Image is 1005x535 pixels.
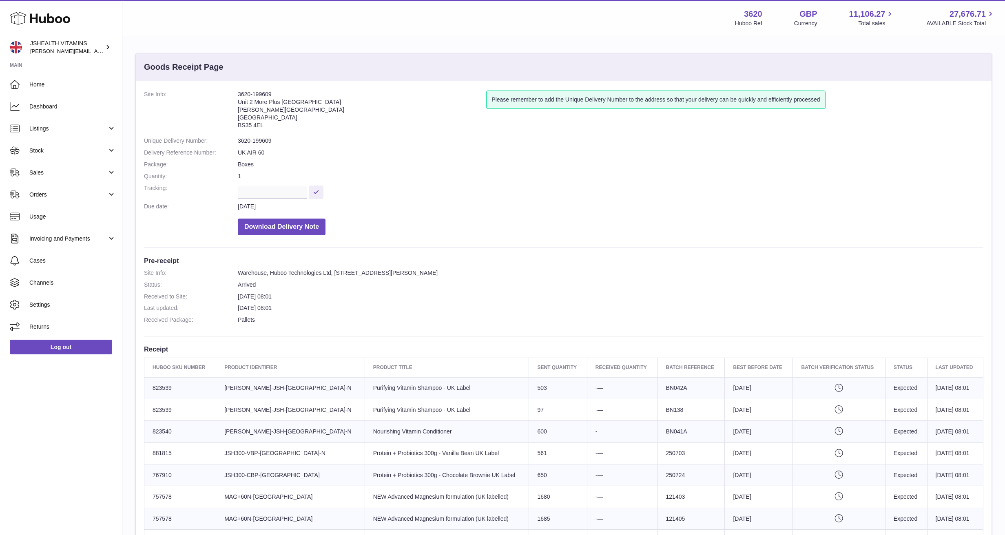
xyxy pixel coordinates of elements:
dd: [DATE] 08:01 [238,293,983,301]
td: -— [587,486,657,508]
td: 121405 [657,508,725,529]
dd: 1 [238,172,983,180]
td: BN042A [657,377,725,399]
td: Expected [885,399,927,420]
th: Batch Verification Status [793,358,885,377]
dt: Received to Site: [144,293,238,301]
a: Log out [10,340,112,354]
td: Protein + Probiotics 300g - Vanilla Bean UK Label [365,442,529,464]
th: Huboo SKU Number [144,358,216,377]
th: Best Before Date [725,358,793,377]
td: 823539 [144,399,216,420]
td: Protein + Probiotics 300g - Chocolate Brownie UK Label [365,464,529,486]
td: 1680 [529,486,587,508]
td: [DATE] [725,464,793,486]
span: Channels [29,279,116,287]
td: 250724 [657,464,725,486]
td: [DATE] 08:01 [927,399,983,420]
strong: GBP [799,9,817,20]
dt: Package: [144,161,238,168]
td: 561 [529,442,587,464]
td: 767910 [144,464,216,486]
h3: Pre-receipt [144,256,983,265]
dt: Tracking: [144,184,238,199]
td: [DATE] [725,486,793,508]
img: francesca@jshealthvitamins.com [10,41,22,53]
th: Received Quantity [587,358,657,377]
td: BN138 [657,399,725,420]
td: Expected [885,464,927,486]
td: -— [587,442,657,464]
td: -— [587,399,657,420]
span: Listings [29,125,107,133]
td: 250703 [657,442,725,464]
td: 650 [529,464,587,486]
span: Home [29,81,116,88]
td: 121403 [657,486,725,508]
td: [DATE] 08:01 [927,486,983,508]
span: Usage [29,213,116,221]
td: [DATE] 08:01 [927,464,983,486]
td: JSH300-VBP-[GEOGRAPHIC_DATA]-N [216,442,365,464]
td: [DATE] [725,377,793,399]
div: JSHEALTH VITAMINS [30,40,104,55]
dt: Site Info: [144,91,238,133]
span: Returns [29,323,116,331]
td: 881815 [144,442,216,464]
h3: Goods Receipt Page [144,62,224,73]
th: Last updated [927,358,983,377]
td: Purifying Vitamin Shampoo - UK Label [365,377,529,399]
span: [PERSON_NAME][EMAIL_ADDRESS][DOMAIN_NAME] [30,48,164,54]
td: [DATE] 08:01 [927,442,983,464]
button: Download Delivery Note [238,219,325,235]
dd: [DATE] [238,203,983,210]
td: 757578 [144,486,216,508]
td: [DATE] [725,442,793,464]
td: [PERSON_NAME]-JSH-[GEOGRAPHIC_DATA]-N [216,377,365,399]
td: 97 [529,399,587,420]
span: Sales [29,169,107,177]
td: BN041A [657,421,725,442]
span: Invoicing and Payments [29,235,107,243]
th: Status [885,358,927,377]
td: Expected [885,377,927,399]
td: Nourishing Vitamin Conditioner [365,421,529,442]
div: Huboo Ref [735,20,762,27]
dt: Unique Delivery Number: [144,137,238,145]
td: [DATE] 08:01 [927,421,983,442]
td: MAG+60N-[GEOGRAPHIC_DATA] [216,486,365,508]
div: Currency [794,20,817,27]
span: Cases [29,257,116,265]
td: [DATE] [725,508,793,529]
a: 11,106.27 Total sales [849,9,894,27]
td: Expected [885,486,927,508]
span: Dashboard [29,103,116,111]
dd: UK AIR 60 [238,149,983,157]
td: -— [587,508,657,529]
dd: Boxes [238,161,983,168]
dd: Warehouse, Huboo Technologies Ltd, [STREET_ADDRESS][PERSON_NAME] [238,269,983,277]
td: [DATE] 08:01 [927,508,983,529]
td: [DATE] 08:01 [927,377,983,399]
td: 1685 [529,508,587,529]
strong: 3620 [744,9,762,20]
td: Expected [885,508,927,529]
td: 503 [529,377,587,399]
td: 757578 [144,508,216,529]
td: Expected [885,421,927,442]
th: Product title [365,358,529,377]
span: AVAILABLE Stock Total [926,20,995,27]
dt: Last updated: [144,304,238,312]
td: Expected [885,442,927,464]
address: 3620-199609 Unit 2 More Plus [GEOGRAPHIC_DATA] [PERSON_NAME][GEOGRAPHIC_DATA] [GEOGRAPHIC_DATA] B... [238,91,486,133]
span: 11,106.27 [849,9,885,20]
td: MAG+60N-[GEOGRAPHIC_DATA] [216,508,365,529]
td: [PERSON_NAME]-JSH-[GEOGRAPHIC_DATA]-N [216,399,365,420]
td: [PERSON_NAME]-JSH-[GEOGRAPHIC_DATA]-N [216,421,365,442]
td: [DATE] [725,421,793,442]
th: Product Identifier [216,358,365,377]
dd: [DATE] 08:01 [238,304,983,312]
dd: Arrived [238,281,983,289]
span: Settings [29,301,116,309]
td: 823539 [144,377,216,399]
